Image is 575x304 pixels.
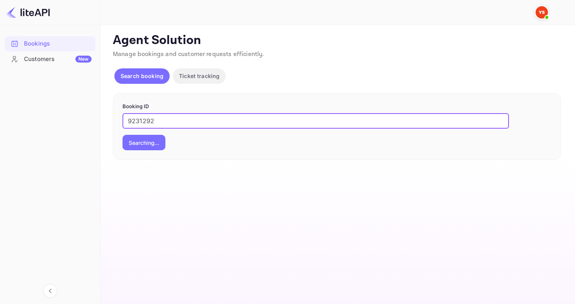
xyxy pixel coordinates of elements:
[122,103,551,110] p: Booking ID
[179,72,219,80] p: Ticket tracking
[113,33,561,48] p: Agent Solution
[43,284,57,298] button: Collapse navigation
[5,52,95,67] div: CustomersNew
[75,56,92,63] div: New
[24,55,92,64] div: Customers
[5,36,95,51] a: Bookings
[122,113,509,129] input: Enter Booking ID (e.g., 63782194)
[122,135,165,150] button: Searching...
[24,39,92,48] div: Bookings
[6,6,50,19] img: LiteAPI logo
[536,6,548,19] img: Yandex Support
[113,50,264,58] span: Manage bookings and customer requests efficiently.
[121,72,163,80] p: Search booking
[5,52,95,66] a: CustomersNew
